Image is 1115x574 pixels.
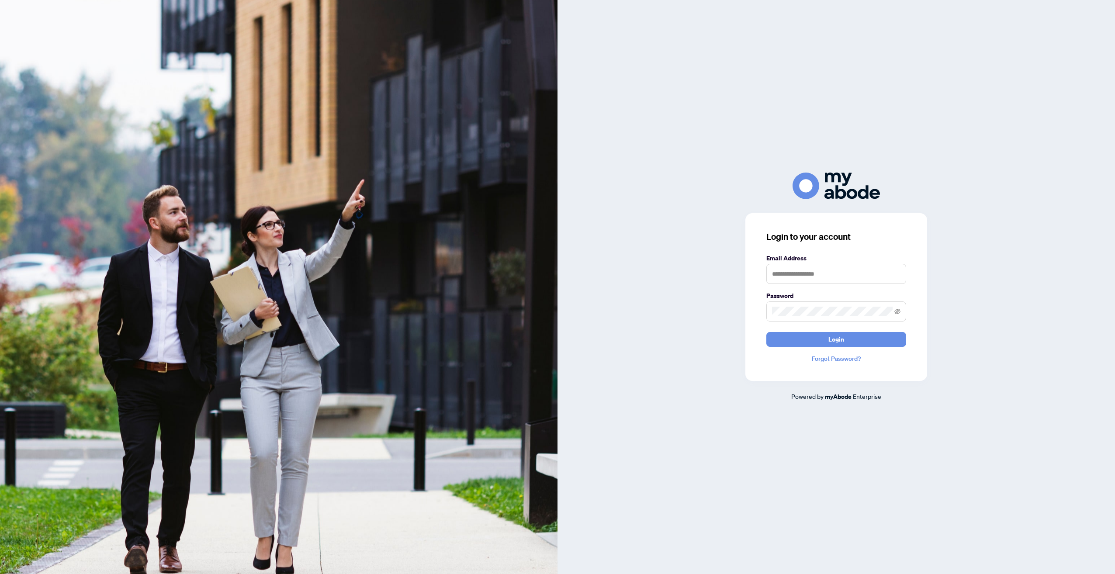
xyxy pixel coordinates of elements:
button: Login [766,332,906,347]
a: Forgot Password? [766,354,906,363]
h3: Login to your account [766,231,906,243]
span: Powered by [791,392,824,400]
label: Email Address [766,253,906,263]
span: eye-invisible [894,308,900,315]
label: Password [766,291,906,301]
a: myAbode [825,392,852,401]
span: Login [828,332,844,346]
span: Enterprise [853,392,881,400]
img: ma-logo [793,173,880,199]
